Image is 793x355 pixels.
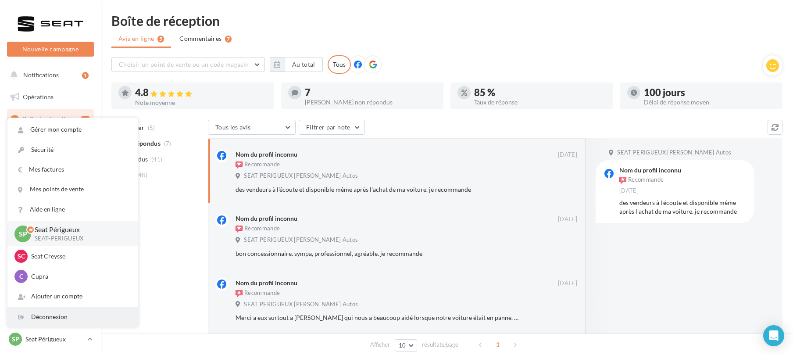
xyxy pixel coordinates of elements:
[111,14,782,27] div: Boîte de réception
[5,176,96,194] a: Campagnes
[236,161,280,169] div: Recommande
[5,88,96,106] a: Opérations
[35,225,124,235] p: Seat Périgueux
[395,339,417,351] button: 10
[244,236,358,244] span: SEAT PERIGUEUX [PERSON_NAME] Autos
[19,272,23,281] span: C
[474,88,606,97] div: 85 %
[7,120,138,140] a: Gérer mon compte
[135,88,267,98] div: 4.8
[558,215,577,223] span: [DATE]
[82,72,89,79] div: 1
[5,219,96,238] a: Médiathèque
[5,263,96,289] a: PLV et print personnalisable
[5,154,96,172] a: SMS unitaire
[270,57,323,72] button: Au total
[236,185,520,194] div: des vendeurs à l'écoute et disponible même après l'achat de ma voiture. je recommande
[7,287,138,306] div: Ajouter un compte
[136,172,147,179] span: (48)
[7,331,94,348] a: SP Seat Périgueux
[558,151,577,159] span: [DATE]
[208,120,296,135] button: Tous les avis
[244,172,358,180] span: SEAT PERIGUEUX [PERSON_NAME] Autos
[22,115,72,122] span: Boîte de réception
[236,279,297,287] div: Nom du profil inconnu
[236,289,280,298] div: Recommande
[19,229,27,239] span: SP
[25,335,84,344] p: Seat Périgueux
[399,342,406,349] span: 10
[7,42,94,57] button: Nouvelle campagne
[7,140,138,160] a: Sécurité
[236,150,297,159] div: Nom du profil inconnu
[236,226,243,233] img: recommended.png
[619,198,747,216] div: des vendeurs à l'écoute et disponible même après l'achat de ma voiture. je recommande
[236,290,243,297] img: recommended.png
[619,175,664,185] div: Recommande
[119,61,249,68] span: Choisir un point de vente ou un code magasin
[644,88,776,97] div: 100 jours
[148,124,155,131] span: (5)
[236,249,520,258] div: bon concessionnaire. sympa, professionnel, agréable. je recommande
[644,99,776,105] div: Délai de réponse moyen
[225,36,232,43] div: 7
[236,161,243,169] img: recommended.png
[7,200,138,219] a: Aide en ligne
[236,214,297,223] div: Nom du profil inconnu
[619,177,626,184] img: recommended.png
[5,66,92,84] button: Notifications 1
[5,241,96,259] a: Calendrier
[215,123,251,131] span: Tous les avis
[236,313,520,322] div: Merci a eux surtout a [PERSON_NAME] qui nous a beaucoup aidé lorsque notre voiture était en panne...
[763,325,784,346] div: Open Intercom Messenger
[328,55,351,74] div: Tous
[370,341,390,349] span: Afficher
[299,120,365,135] button: Filtrer par note
[5,132,96,151] a: Visibilité en ligne
[474,99,606,105] div: Taux de réponse
[135,100,267,106] div: Note moyenne
[7,179,138,199] a: Mes points de vente
[5,109,96,128] a: Boîte de réception12
[80,116,90,123] div: 12
[305,88,437,97] div: 7
[619,187,639,195] span: [DATE]
[179,34,221,43] span: Commentaires
[7,160,138,179] a: Mes factures
[422,341,458,349] span: résultats/page
[31,272,128,281] p: Cupra
[5,197,96,216] a: Contacts
[285,57,323,72] button: Au total
[558,280,577,287] span: [DATE]
[35,235,124,243] p: SEAT-PERIGUEUX
[12,335,19,344] span: SP
[244,301,358,308] span: SEAT PERIGUEUX [PERSON_NAME] Autos
[31,252,128,261] p: Seat Creysse
[5,292,96,318] a: Campagnes DataOnDemand
[619,167,681,173] div: Nom du profil inconnu
[305,99,437,105] div: [PERSON_NAME] non répondus
[7,307,138,327] div: Déconnexion
[18,252,25,261] span: SC
[23,93,54,100] span: Opérations
[23,71,59,79] span: Notifications
[151,156,162,163] span: (41)
[236,225,280,233] div: Recommande
[617,149,731,157] span: SEAT PERIGUEUX [PERSON_NAME] Autos
[491,337,505,351] span: 1
[111,57,265,72] button: Choisir un point de vente ou un code magasin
